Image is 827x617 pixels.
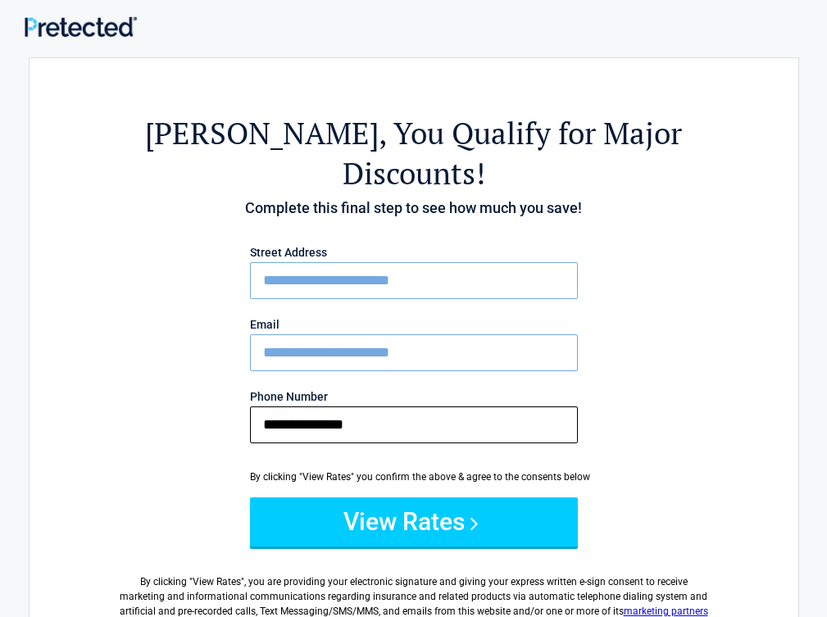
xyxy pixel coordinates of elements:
div: By clicking "View Rates" you confirm the above & agree to the consents below [250,470,578,484]
img: Main Logo [25,16,137,37]
span: [PERSON_NAME] [145,113,379,153]
label: Email [250,319,578,330]
label: Phone Number [250,391,578,402]
h2: , You Qualify for Major Discounts! [120,113,708,193]
label: Street Address [250,247,578,258]
span: View Rates [193,576,241,588]
button: View Rates [250,497,578,547]
h4: Complete this final step to see how much you save! [120,197,708,219]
